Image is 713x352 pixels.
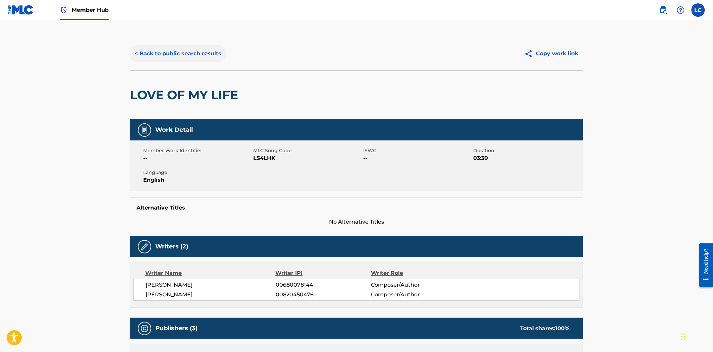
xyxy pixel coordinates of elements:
img: Work Detail [141,126,149,134]
a: Public Search [657,3,670,17]
span: [PERSON_NAME] [146,291,276,299]
div: Help [674,3,688,17]
span: Member Hub [72,6,109,14]
span: Duration [473,147,582,154]
span: English [143,176,252,184]
h5: Publishers (3) [155,325,198,332]
span: 100 % [556,325,570,332]
div: Total shares: [520,325,570,333]
img: search [659,6,667,14]
span: Member Work Identifier [143,147,252,154]
img: help [677,6,685,14]
div: Drag [681,327,685,347]
h5: Writers (2) [155,243,188,250]
div: Writer Name [145,269,276,277]
span: 00820450476 [276,291,371,299]
span: Composer/Author [371,291,458,299]
h5: Alternative Titles [136,204,577,211]
span: 00680078144 [276,281,371,289]
span: -- [363,154,472,162]
div: Writer Role [371,269,458,277]
h5: Work Detail [155,126,193,134]
img: Top Rightsholder [60,6,68,14]
img: MLC Logo [8,5,34,15]
span: MLC Song Code [253,147,362,154]
span: Composer/Author [371,281,458,289]
img: Copy work link [525,50,536,58]
iframe: Chat Widget [679,320,713,352]
img: Writers [141,243,149,251]
span: -- [143,154,252,162]
span: 03:30 [473,154,582,162]
span: Language [143,169,252,176]
div: User Menu [692,3,705,17]
div: Writer IPI [276,269,371,277]
button: Copy work link [520,45,583,62]
span: No Alternative Titles [130,218,583,226]
button: < Back to public search results [130,45,226,62]
span: [PERSON_NAME] [146,281,276,289]
h2: LOVE OF MY LIFE [130,87,241,103]
span: ISWC [363,147,472,154]
span: LS4LHX [253,154,362,162]
iframe: Resource Center [694,238,713,292]
img: Publishers [141,325,149,333]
